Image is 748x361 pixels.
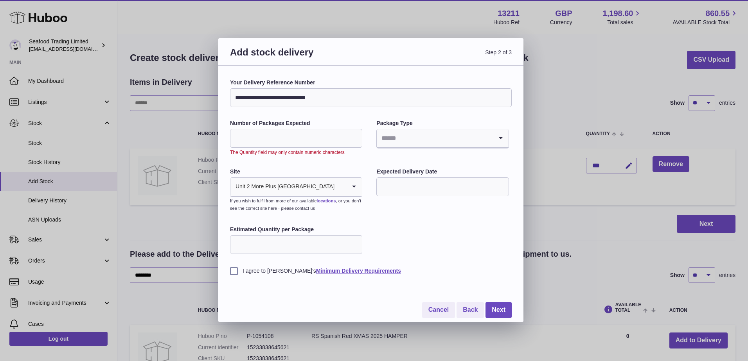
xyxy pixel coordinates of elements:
[230,120,362,127] label: Number of Packages Expected
[335,178,346,196] input: Search for option
[230,79,512,86] label: Your Delivery Reference Number
[377,129,508,148] div: Search for option
[376,120,509,127] label: Package Type
[230,178,362,197] div: Search for option
[230,168,362,175] label: Site
[230,267,512,275] label: I agree to [PERSON_NAME]'s
[485,302,512,318] a: Next
[457,302,484,318] a: Back
[377,129,493,147] input: Search for option
[316,268,401,274] a: Minimum Delivery Requirements
[371,46,512,68] span: Step 2 of 3
[230,226,362,233] label: Estimated Quantity per Package
[230,178,335,196] span: Unit 2 More Plus [GEOGRAPHIC_DATA]
[316,198,336,203] a: locations
[230,46,371,68] h3: Add stock delivery
[230,198,361,211] small: If you wish to fulfil from more of our available , or you don’t see the correct site here - pleas...
[422,302,455,318] a: Cancel
[376,168,509,175] label: Expected Delivery Date
[230,149,362,155] div: The Quantity field may only contain numeric characters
